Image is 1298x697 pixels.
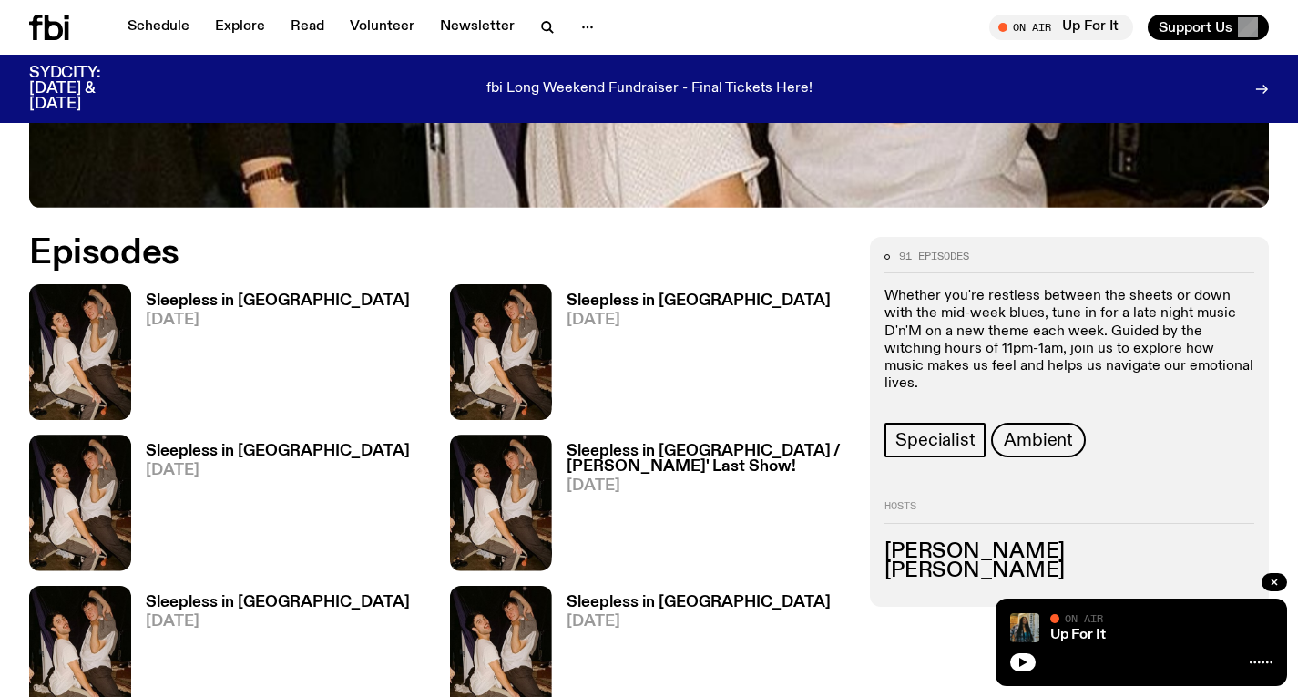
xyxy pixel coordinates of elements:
[29,237,848,270] h2: Episodes
[131,293,410,420] a: Sleepless in [GEOGRAPHIC_DATA][DATE]
[450,284,552,420] img: Marcus Whale is on the left, bent to his knees and arching back with a gleeful look his face He i...
[146,595,410,610] h3: Sleepless in [GEOGRAPHIC_DATA]
[29,284,131,420] img: Marcus Whale is on the left, bent to his knees and arching back with a gleeful look his face He i...
[895,430,975,450] span: Specialist
[146,293,410,309] h3: Sleepless in [GEOGRAPHIC_DATA]
[552,444,849,570] a: Sleepless in [GEOGRAPHIC_DATA] / [PERSON_NAME]' Last Show![DATE]
[146,313,410,328] span: [DATE]
[204,15,276,40] a: Explore
[1148,15,1269,40] button: Support Us
[884,542,1254,562] h3: [PERSON_NAME]
[486,81,813,97] p: fbi Long Weekend Fundraiser - Final Tickets Here!
[117,15,200,40] a: Schedule
[1065,612,1103,624] span: On Air
[29,66,146,112] h3: SYDCITY: [DATE] & [DATE]
[567,444,849,475] h3: Sleepless in [GEOGRAPHIC_DATA] / [PERSON_NAME]' Last Show!
[146,463,410,478] span: [DATE]
[429,15,526,40] a: Newsletter
[567,313,831,328] span: [DATE]
[899,251,969,261] span: 91 episodes
[450,435,552,570] img: Marcus Whale is on the left, bent to his knees and arching back with a gleeful look his face He i...
[991,423,1086,457] a: Ambient
[884,501,1254,523] h2: Hosts
[1050,628,1106,642] a: Up For It
[884,561,1254,581] h3: [PERSON_NAME]
[552,293,831,420] a: Sleepless in [GEOGRAPHIC_DATA][DATE]
[29,435,131,570] img: Marcus Whale is on the left, bent to his knees and arching back with a gleeful look his face He i...
[567,595,831,610] h3: Sleepless in [GEOGRAPHIC_DATA]
[884,423,986,457] a: Specialist
[146,444,410,459] h3: Sleepless in [GEOGRAPHIC_DATA]
[884,288,1254,393] p: Whether you're restless between the sheets or down with the mid-week blues, tune in for a late ni...
[131,444,410,570] a: Sleepless in [GEOGRAPHIC_DATA][DATE]
[567,293,831,309] h3: Sleepless in [GEOGRAPHIC_DATA]
[1010,613,1039,642] img: Ify - a Brown Skin girl with black braided twists, looking up to the side with her tongue stickin...
[1159,19,1232,36] span: Support Us
[567,478,849,494] span: [DATE]
[280,15,335,40] a: Read
[339,15,425,40] a: Volunteer
[567,614,831,630] span: [DATE]
[989,15,1133,40] button: On AirUp For It
[146,614,410,630] span: [DATE]
[1004,430,1073,450] span: Ambient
